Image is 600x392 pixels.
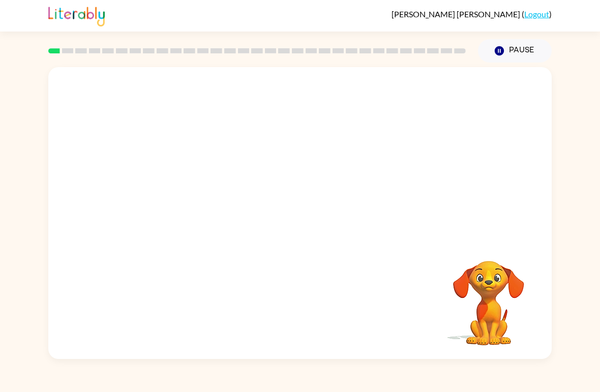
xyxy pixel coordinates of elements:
video: Your browser must support playing .mp4 files to use Literably. Please try using another browser. [438,245,539,347]
a: Logout [524,9,549,19]
span: [PERSON_NAME] [PERSON_NAME] [392,9,522,19]
button: Pause [478,39,552,63]
img: Literably [48,4,105,26]
div: ( ) [392,9,552,19]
